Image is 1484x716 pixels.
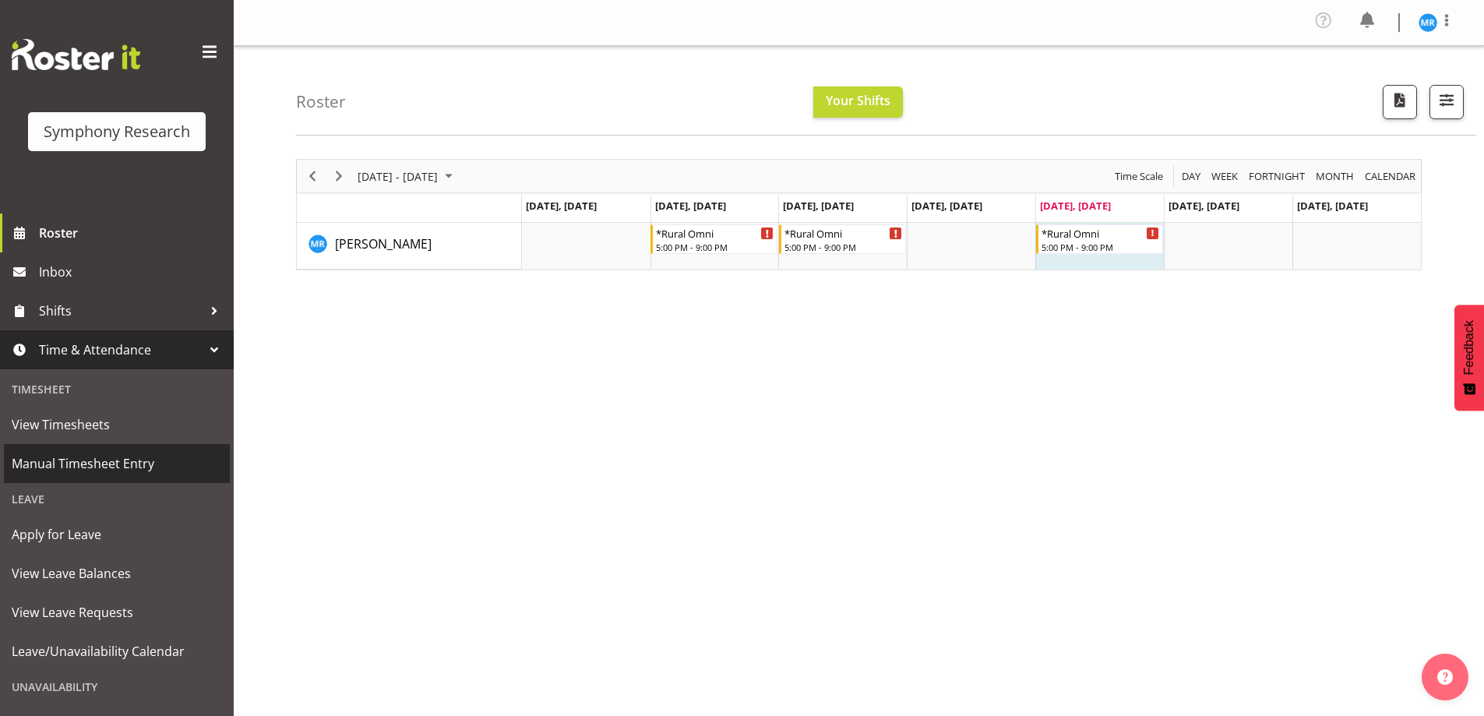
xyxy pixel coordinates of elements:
[4,554,230,593] a: View Leave Balances
[1313,167,1357,186] button: Timeline Month
[1247,167,1306,186] span: Fortnight
[4,515,230,554] a: Apply for Leave
[12,640,222,663] span: Leave/Unavailability Calendar
[4,593,230,632] a: View Leave Requests
[1042,241,1159,253] div: 5:00 PM - 9:00 PM
[326,160,352,192] div: Next
[1314,167,1355,186] span: Month
[813,86,903,118] button: Your Shifts
[779,224,906,254] div: Michael Robinson"s event - *Rural Omni Begin From Wednesday, August 27, 2025 at 5:00:00 PM GMT+12...
[1362,167,1419,186] button: Month
[1036,224,1163,254] div: Michael Robinson"s event - *Rural Omni Begin From Friday, August 29, 2025 at 5:00:00 PM GMT+12:00...
[656,225,774,241] div: *Rural Omni
[4,671,230,703] div: Unavailability
[784,225,902,241] div: *Rural Omni
[1180,167,1202,186] span: Day
[4,632,230,671] a: Leave/Unavailability Calendar
[1209,167,1241,186] button: Timeline Week
[335,235,432,252] span: [PERSON_NAME]
[1429,85,1464,119] button: Filter Shifts
[4,444,230,483] a: Manual Timesheet Entry
[1179,167,1204,186] button: Timeline Day
[1437,669,1453,685] img: help-xxl-2.png
[296,159,1422,270] div: Timeline Week of August 29, 2025
[12,452,222,475] span: Manual Timesheet Entry
[4,483,230,515] div: Leave
[826,92,890,109] span: Your Shifts
[1297,199,1368,213] span: [DATE], [DATE]
[12,523,222,546] span: Apply for Leave
[1454,305,1484,411] button: Feedback - Show survey
[44,120,190,143] div: Symphony Research
[39,260,226,284] span: Inbox
[1040,199,1111,213] span: [DATE], [DATE]
[39,338,203,362] span: Time & Attendance
[39,299,203,323] span: Shifts
[12,413,222,436] span: View Timesheets
[296,93,346,111] h4: Roster
[522,223,1421,270] table: Timeline Week of August 29, 2025
[784,241,902,253] div: 5:00 PM - 9:00 PM
[1419,13,1437,32] img: michael-robinson11856.jpg
[356,167,439,186] span: [DATE] - [DATE]
[39,221,226,245] span: Roster
[302,167,323,186] button: Previous
[656,241,774,253] div: 5:00 PM - 9:00 PM
[335,235,432,253] a: [PERSON_NAME]
[1246,167,1308,186] button: Fortnight
[1210,167,1239,186] span: Week
[526,199,597,213] span: [DATE], [DATE]
[650,224,777,254] div: Michael Robinson"s event - *Rural Omni Begin From Tuesday, August 26, 2025 at 5:00:00 PM GMT+12:0...
[4,373,230,405] div: Timesheet
[655,199,726,213] span: [DATE], [DATE]
[12,39,140,70] img: Rosterit website logo
[355,167,460,186] button: August 25 - 31, 2025
[329,167,350,186] button: Next
[12,562,222,585] span: View Leave Balances
[299,160,326,192] div: Previous
[1383,85,1417,119] button: Download a PDF of the roster according to the set date range.
[12,601,222,624] span: View Leave Requests
[1042,225,1159,241] div: *Rural Omni
[911,199,982,213] span: [DATE], [DATE]
[1169,199,1239,213] span: [DATE], [DATE]
[783,199,854,213] span: [DATE], [DATE]
[1112,167,1166,186] button: Time Scale
[1462,320,1476,375] span: Feedback
[1363,167,1417,186] span: calendar
[4,405,230,444] a: View Timesheets
[1113,167,1165,186] span: Time Scale
[297,223,522,270] td: Michael Robinson resource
